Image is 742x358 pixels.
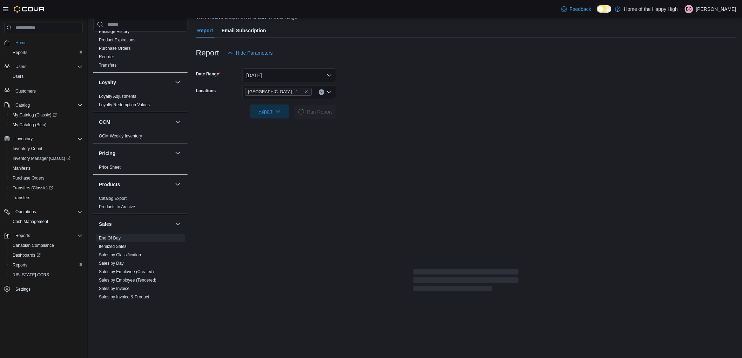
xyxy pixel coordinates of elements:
img: Cova [14,6,45,13]
div: OCM [93,132,188,143]
button: Settings [1,284,86,294]
a: Sales by Employee (Created) [99,269,154,274]
button: Canadian Compliance [7,241,86,250]
span: Purchase Orders [13,175,45,181]
a: Transfers [99,63,116,68]
span: Reports [13,231,83,240]
a: Transfers [10,194,33,202]
span: Hide Parameters [236,49,273,56]
span: Run Report [307,108,332,115]
nav: Complex example [4,35,83,312]
a: End Of Day [99,236,121,241]
button: Customers [1,86,86,96]
p: Home of the Happy High [624,5,678,13]
span: Catalog [13,101,83,109]
span: My Catalog (Beta) [13,122,47,128]
a: [US_STATE] CCRS [10,271,52,279]
button: Reports [13,231,33,240]
span: Export [254,104,285,119]
button: Inventory Count [7,144,86,154]
h3: Products [99,181,120,188]
button: My Catalog (Beta) [7,120,86,130]
a: Sales by Classification [99,252,141,257]
span: Manifests [10,164,83,173]
span: My Catalog (Classic) [13,112,57,118]
a: Users [10,72,26,81]
span: Reports [10,261,83,269]
span: Package History [99,29,129,34]
div: Sales [93,234,188,354]
span: Sales by Employee (Tendered) [99,277,156,283]
span: Users [13,62,83,71]
a: Reports [10,261,30,269]
span: Price Sheet [99,164,121,170]
a: Loyalty Adjustments [99,94,136,99]
button: OCM [99,119,172,126]
span: Reports [13,50,27,55]
span: Operations [15,209,36,215]
span: Loading [298,108,305,116]
a: My Catalog (Beta) [10,121,49,129]
span: Settings [15,286,31,292]
a: Settings [13,285,33,293]
button: [US_STATE] CCRS [7,270,86,280]
span: Edmonton - Clareview - Fire & Flower [245,88,312,96]
span: Canadian Compliance [13,243,54,248]
label: Date Range [196,71,221,77]
a: Dashboards [7,250,86,260]
button: Reports [7,48,86,58]
h3: Loyalty [99,79,116,86]
a: Sales by Invoice & Product [99,295,149,299]
button: Reports [7,260,86,270]
h3: OCM [99,119,110,126]
span: Cash Management [13,219,48,224]
button: Products [99,181,172,188]
button: Export [250,104,289,119]
span: Inventory Manager (Classic) [13,156,70,161]
a: Feedback [559,2,594,16]
a: Product Expirations [99,38,135,42]
span: My Catalog (Beta) [10,121,83,129]
span: Transfers [13,195,30,201]
a: Catalog Export [99,196,127,201]
span: Home [13,38,83,47]
button: Manifests [7,163,86,173]
span: Cash Management [10,217,83,226]
a: Cash Management [10,217,51,226]
span: Product Expirations [99,37,135,43]
a: OCM Weekly Inventory [99,134,142,139]
a: Purchase Orders [99,46,131,51]
button: Operations [1,207,86,217]
a: Inventory Manager (Classic) [7,154,86,163]
a: Sales by Invoice [99,286,129,291]
span: My Catalog (Classic) [10,111,83,119]
span: Inventory [15,136,33,142]
span: Settings [13,285,83,293]
span: Report [197,23,213,38]
a: My Catalog (Classic) [10,111,60,119]
button: Catalog [1,100,86,110]
h3: Sales [99,221,112,228]
span: Home [15,40,27,46]
p: [PERSON_NAME] [696,5,736,13]
span: Reports [13,262,27,268]
span: Loyalty Redemption Values [99,102,150,108]
button: Loyalty [174,78,182,87]
button: Inventory [13,135,35,143]
span: Transfers (Classic) [13,185,53,191]
button: Purchase Orders [7,173,86,183]
button: Pricing [174,149,182,157]
span: Reorder [99,54,114,60]
a: Products to Archive [99,204,135,209]
span: Purchase Orders [10,174,83,182]
span: BC [686,5,692,13]
span: [GEOGRAPHIC_DATA] - [GEOGRAPHIC_DATA] - Fire & Flower [248,88,303,95]
div: Pricing [93,163,188,174]
span: Washington CCRS [10,271,83,279]
span: Canadian Compliance [10,241,83,250]
button: Users [7,72,86,81]
span: Sales by Invoice [99,286,129,291]
span: Manifests [13,166,31,171]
